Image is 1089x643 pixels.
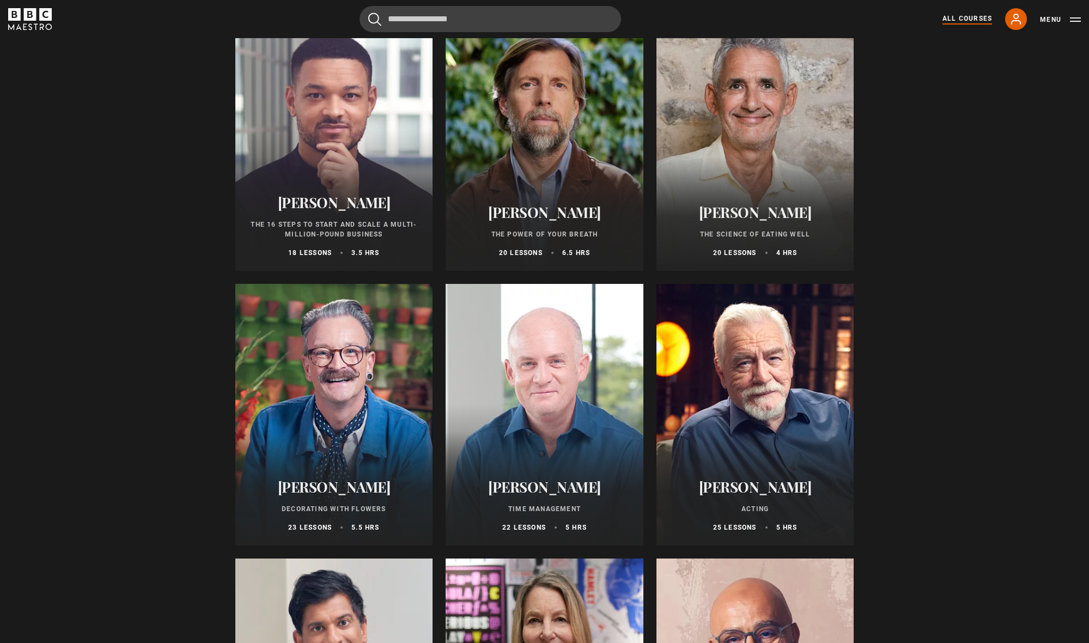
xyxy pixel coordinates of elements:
[368,13,381,26] button: Submit the search query
[248,504,420,514] p: Decorating With Flowers
[248,220,420,239] p: The 16 Steps to Start and Scale a Multi-Million-Pound Business
[446,9,643,271] a: [PERSON_NAME] The Power of Your Breath 20 lessons 6.5 hrs
[235,284,433,545] a: [PERSON_NAME] Decorating With Flowers 23 lessons 5.5 hrs
[459,229,630,239] p: The Power of Your Breath
[499,248,543,258] p: 20 lessons
[670,478,841,495] h2: [PERSON_NAME]
[942,14,992,25] a: All Courses
[562,248,590,258] p: 6.5 hrs
[713,248,757,258] p: 20 lessons
[459,478,630,495] h2: [PERSON_NAME]
[713,523,757,532] p: 25 lessons
[288,248,332,258] p: 18 lessons
[235,9,433,271] a: [PERSON_NAME] The 16 Steps to Start and Scale a Multi-Million-Pound Business 18 lessons 3.5 hrs
[248,478,420,495] h2: [PERSON_NAME]
[351,248,379,258] p: 3.5 hrs
[1040,14,1081,25] button: Toggle navigation
[670,229,841,239] p: The Science of Eating Well
[656,284,854,545] a: [PERSON_NAME] Acting 25 lessons 5 hrs
[446,284,643,545] a: [PERSON_NAME] Time Management 22 lessons 5 hrs
[288,523,332,532] p: 23 lessons
[670,204,841,221] h2: [PERSON_NAME]
[351,523,379,532] p: 5.5 hrs
[8,8,52,30] svg: BBC Maestro
[502,523,546,532] p: 22 lessons
[459,504,630,514] p: Time Management
[776,248,798,258] p: 4 hrs
[776,523,798,532] p: 5 hrs
[656,9,854,271] a: [PERSON_NAME] The Science of Eating Well 20 lessons 4 hrs
[248,194,420,211] h2: [PERSON_NAME]
[459,204,630,221] h2: [PERSON_NAME]
[360,6,621,32] input: Search
[670,504,841,514] p: Acting
[565,523,587,532] p: 5 hrs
